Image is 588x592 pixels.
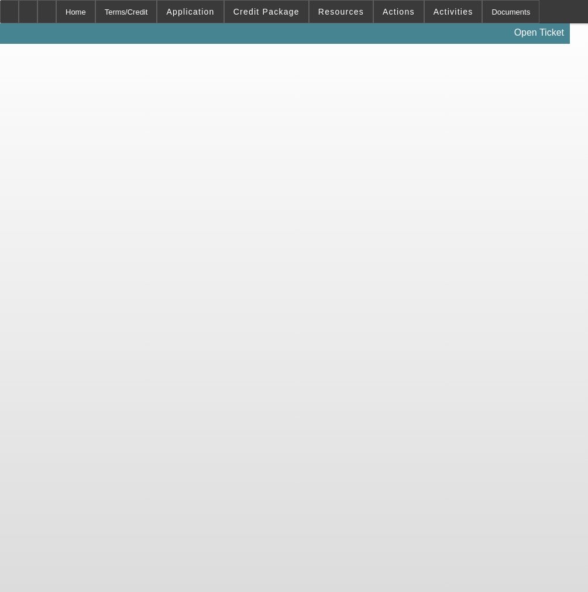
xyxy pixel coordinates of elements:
[225,1,308,23] button: Credit Package
[233,7,300,16] span: Credit Package
[510,23,569,43] a: Open Ticket
[374,1,424,23] button: Actions
[166,7,214,16] span: Application
[310,1,373,23] button: Resources
[425,1,482,23] button: Activities
[383,7,415,16] span: Actions
[318,7,364,16] span: Resources
[434,7,473,16] span: Activities
[157,1,223,23] button: Application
